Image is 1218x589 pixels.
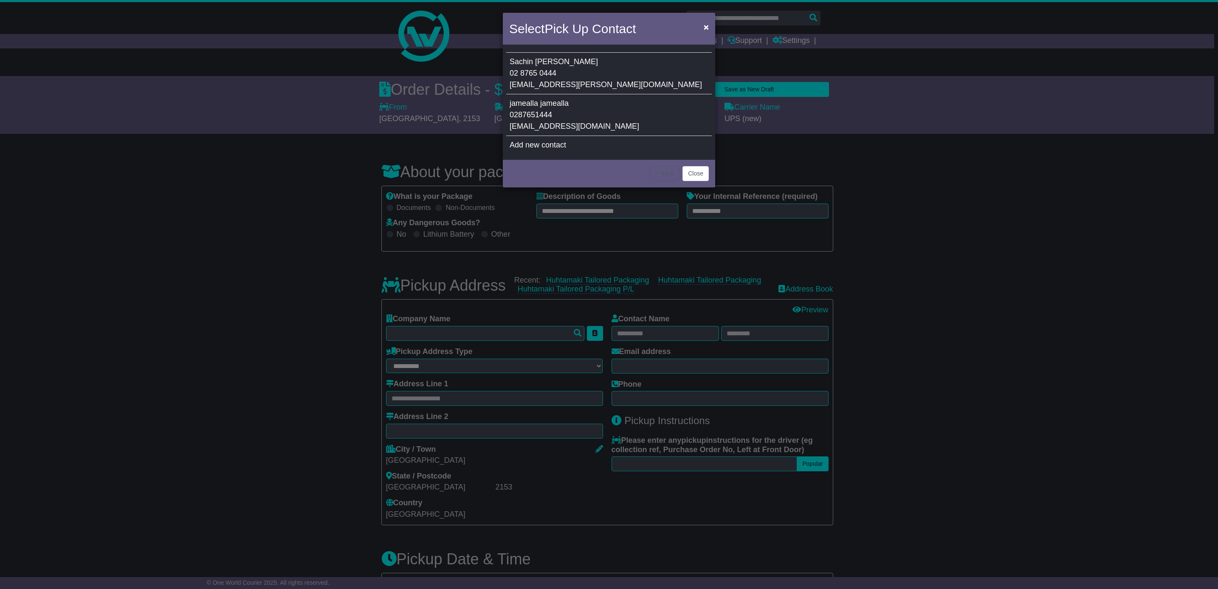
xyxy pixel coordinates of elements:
[704,22,709,32] span: ×
[510,122,639,130] span: [EMAIL_ADDRESS][DOMAIN_NAME]
[510,80,702,89] span: [EMAIL_ADDRESS][PERSON_NAME][DOMAIN_NAME]
[592,22,636,36] span: Contact
[510,69,556,77] span: 02 8765 0444
[535,57,598,66] span: [PERSON_NAME]
[510,141,566,149] span: Add new contact
[682,166,709,181] button: Close
[540,99,569,108] span: jamealla
[510,57,533,66] span: Sachin
[650,166,679,181] button: < Back
[510,110,552,119] span: 0287651444
[509,19,636,38] h4: Select
[544,22,588,36] span: Pick Up
[699,18,713,36] button: Close
[510,99,538,108] span: jamealla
